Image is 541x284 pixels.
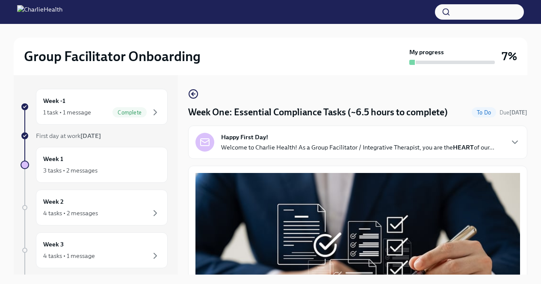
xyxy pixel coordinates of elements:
[409,48,444,56] strong: My progress
[188,106,448,119] h4: Week One: Essential Compliance Tasks (~6.5 hours to complete)
[36,132,101,140] span: First day at work
[21,89,168,125] a: Week -11 task • 1 messageComplete
[43,108,91,117] div: 1 task • 1 message
[43,197,64,206] h6: Week 2
[112,109,147,116] span: Complete
[80,132,101,140] strong: [DATE]
[43,166,98,175] div: 3 tasks • 2 messages
[472,109,496,116] span: To Do
[43,96,65,105] h6: Week -1
[500,108,527,117] span: October 13th, 2025 10:00
[43,240,64,249] h6: Week 3
[509,109,527,116] strong: [DATE]
[21,190,168,225] a: Week 24 tasks • 2 messages
[21,147,168,183] a: Week 13 tasks • 2 messages
[453,143,474,151] strong: HEART
[221,133,268,141] strong: Happy First Day!
[43,154,63,164] h6: Week 1
[221,143,494,152] p: Welcome to Charlie Health! As a Group Facilitator / Integrative Therapist, you are the of our...
[21,132,168,140] a: First day at work[DATE]
[24,48,201,65] h2: Group Facilitator Onboarding
[43,209,98,217] div: 4 tasks • 2 messages
[502,49,517,64] h3: 7%
[43,252,95,260] div: 4 tasks • 1 message
[500,109,527,116] span: Due
[17,5,62,19] img: CharlieHealth
[21,232,168,268] a: Week 34 tasks • 1 message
